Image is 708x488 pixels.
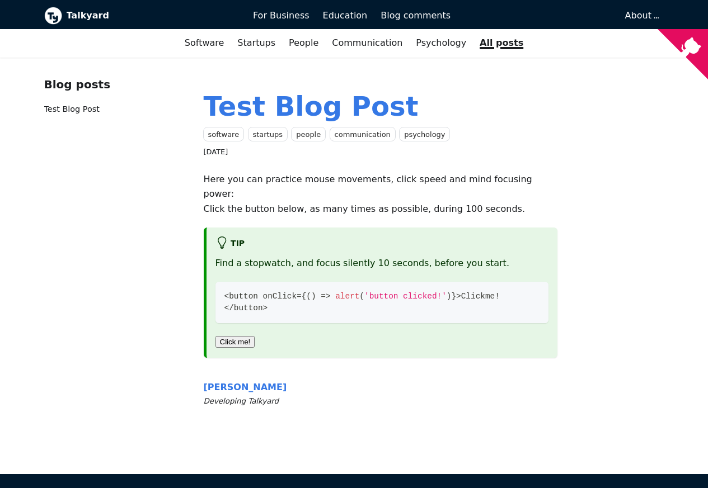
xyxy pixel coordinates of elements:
button: Click me! [215,336,255,348]
span: ( [359,292,364,301]
span: => [321,292,330,301]
span: button [234,304,263,312]
p: Here you can practice mouse movements, click speed and mind focusing power: Click the button belo... [204,172,558,216]
span: For Business [253,10,310,21]
span: = [297,292,302,301]
a: Psychology [409,34,473,53]
a: software [203,127,245,142]
a: For Business [246,6,316,25]
span: ) [447,292,452,301]
small: Developing Talkyard [204,395,558,408]
span: button onClick [229,292,297,301]
span: ! [495,292,500,301]
nav: Blog recent posts navigation [44,75,186,125]
a: Communication [325,34,409,53]
h5: tip [215,236,549,252]
a: All posts [473,34,530,53]
span: ) [311,292,316,301]
a: Test Blog Post [44,105,100,113]
a: psychology [399,127,450,142]
span: me [485,292,495,301]
a: Education [316,6,374,25]
a: Talkyard logoTalkyard [44,7,237,25]
span: alert [335,292,359,301]
a: People [282,34,325,53]
span: [PERSON_NAME] [204,382,287,392]
span: > [263,304,268,312]
span: } [451,292,456,301]
a: About [625,10,658,21]
span: / [229,304,234,312]
a: communication [330,127,396,142]
div: Blog posts [44,75,186,94]
p: Find a stopwatch, and focus silently 10 seconds, before you start. [215,256,549,271]
span: > [456,292,461,301]
a: Test Blog Post [204,91,419,122]
a: Startups [231,34,282,53]
span: 'button clicked!' [364,292,447,301]
span: Blog comments [381,10,451,21]
a: startups [248,127,288,142]
a: Software [178,34,231,53]
span: < [224,304,229,312]
img: Talkyard logo [44,7,62,25]
a: people [291,127,326,142]
time: [DATE] [204,148,228,156]
span: ( [306,292,311,301]
a: Blog comments [374,6,457,25]
span: Education [323,10,368,21]
span: < [224,292,229,301]
b: Talkyard [67,8,237,23]
span: { [302,292,307,301]
span: Click [461,292,485,301]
